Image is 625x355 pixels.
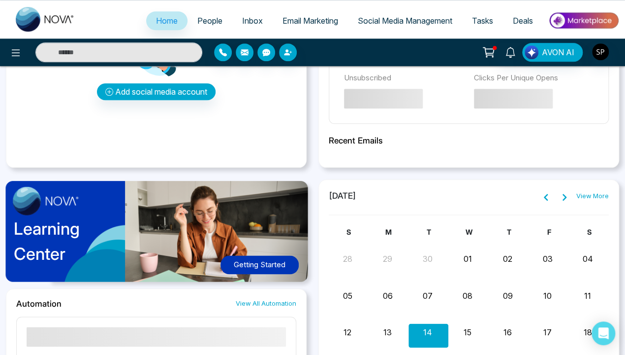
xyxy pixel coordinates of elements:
[358,16,452,26] span: Social Media Management
[383,253,392,265] button: 29
[156,16,178,26] span: Home
[592,43,609,60] img: User Avatar
[503,253,512,265] button: 02
[472,16,493,26] span: Tasks
[423,253,433,265] button: 30
[232,11,273,30] a: Inbox
[1,177,317,291] img: home-learning-center.png
[187,11,232,30] a: People
[344,72,464,84] p: Unsubscribed
[423,290,433,302] button: 07
[220,255,299,275] button: Getting Started
[464,326,471,338] button: 15
[543,326,552,338] button: 17
[383,326,392,338] button: 13
[385,228,392,236] span: M
[197,16,222,26] span: People
[503,326,512,338] button: 16
[242,16,263,26] span: Inbox
[502,290,512,302] button: 09
[329,190,356,203] span: [DATE]
[97,83,216,100] button: Add social media account
[382,290,392,302] button: 06
[14,216,80,266] p: Learning Center
[548,9,619,32] img: Market-place.gif
[462,11,503,30] a: Tasks
[474,72,594,84] p: Clicks Per Unique Opens
[525,45,538,59] img: Lead Flow
[344,326,351,338] button: 12
[329,136,609,145] h2: Recent Emails
[16,7,75,32] img: Nova CRM Logo
[542,46,574,58] span: AVON AI
[13,187,79,215] img: image
[348,11,462,30] a: Social Media Management
[146,11,187,30] a: Home
[16,299,62,309] h2: Automation
[513,16,533,26] span: Deals
[506,228,511,236] span: T
[587,228,591,236] span: S
[6,179,307,288] a: LearningCenterGetting Started
[343,253,352,265] button: 28
[465,228,472,236] span: W
[463,253,471,265] button: 01
[423,326,432,338] button: 14
[282,16,338,26] span: Email Marketing
[273,11,348,30] a: Email Marketing
[543,253,553,265] button: 03
[522,43,583,62] button: AVON AI
[584,290,591,302] button: 11
[346,228,351,236] span: S
[547,228,551,236] span: F
[576,191,609,201] a: View More
[543,290,552,302] button: 10
[427,228,431,236] span: T
[343,290,352,302] button: 05
[503,11,543,30] a: Deals
[582,253,593,265] button: 04
[463,290,472,302] button: 08
[236,299,296,308] a: View All Automation
[592,321,615,345] div: Open Intercom Messenger
[583,326,592,338] button: 18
